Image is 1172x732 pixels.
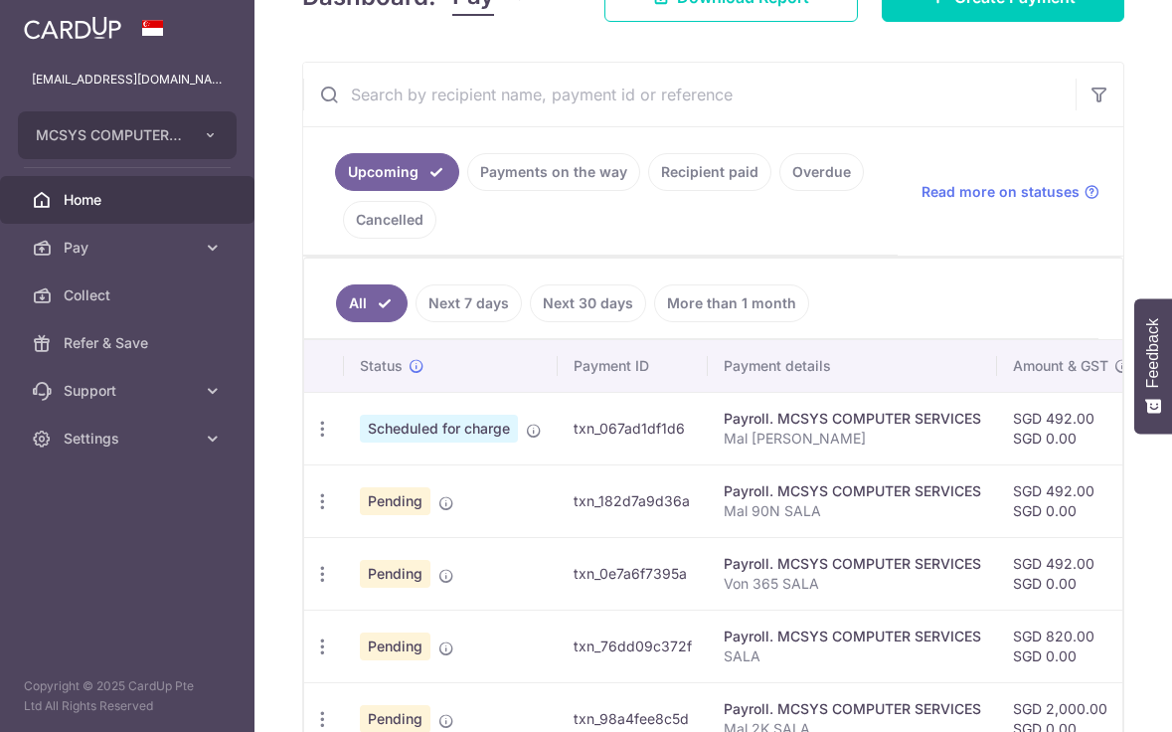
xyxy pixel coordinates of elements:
[467,153,640,191] a: Payments on the way
[303,63,1076,126] input: Search by recipient name, payment id or reference
[997,464,1146,537] td: SGD 492.00 SGD 0.00
[46,14,86,32] span: Help
[343,201,436,239] a: Cancelled
[360,487,430,515] span: Pending
[997,610,1146,682] td: SGD 820.00 SGD 0.00
[724,501,981,521] p: Mal 90N SALA
[921,182,1099,202] a: Read more on statuses
[558,464,708,537] td: txn_182d7a9d36a
[360,560,430,588] span: Pending
[654,284,809,322] a: More than 1 month
[724,699,981,719] div: Payroll. MCSYS COMPUTER SERVICES
[32,70,223,90] p: [EMAIL_ADDRESS][DOMAIN_NAME]
[416,284,522,322] a: Next 7 days
[558,610,708,682] td: txn_76dd09c372f
[558,340,708,392] th: Payment ID
[360,356,403,376] span: Status
[64,238,195,258] span: Pay
[18,111,237,159] button: MCSYS COMPUTER SERVICES
[724,554,981,574] div: Payroll. MCSYS COMPUTER SERVICES
[530,284,646,322] a: Next 30 days
[724,481,981,501] div: Payroll. MCSYS COMPUTER SERVICES
[724,646,981,666] p: SALA
[921,182,1080,202] span: Read more on statuses
[648,153,771,191] a: Recipient paid
[64,285,195,305] span: Collect
[336,284,408,322] a: All
[36,125,183,145] span: MCSYS COMPUTER SERVICES
[64,190,195,210] span: Home
[64,333,195,353] span: Refer & Save
[64,381,195,401] span: Support
[1013,356,1108,376] span: Amount & GST
[724,409,981,429] div: Payroll. MCSYS COMPUTER SERVICES
[724,627,981,646] div: Payroll. MCSYS COMPUTER SERVICES
[1144,318,1162,388] span: Feedback
[24,16,121,40] img: CardUp
[360,633,430,660] span: Pending
[724,574,981,594] p: Von 365 SALA
[997,537,1146,610] td: SGD 492.00 SGD 0.00
[1134,298,1172,434] button: Feedback - Show survey
[64,429,195,449] span: Settings
[779,153,864,191] a: Overdue
[558,392,708,464] td: txn_067ad1df1d6
[360,415,518,443] span: Scheduled for charge
[558,537,708,610] td: txn_0e7a6f7395a
[708,340,997,392] th: Payment details
[724,429,981,449] p: Mal [PERSON_NAME]
[997,392,1146,464] td: SGD 492.00 SGD 0.00
[335,153,459,191] a: Upcoming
